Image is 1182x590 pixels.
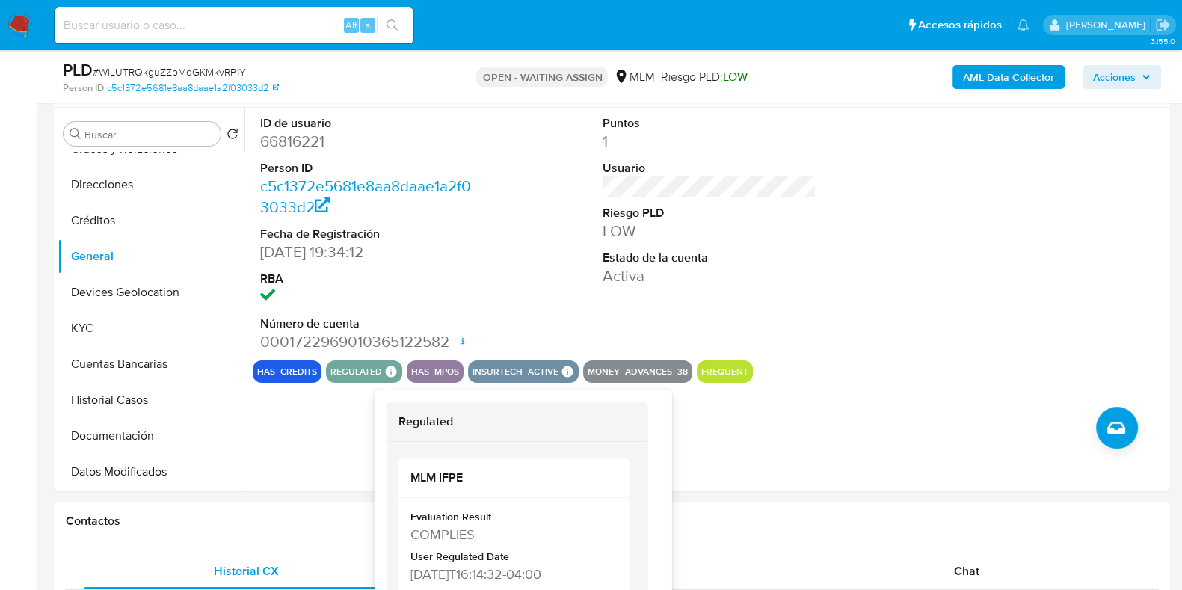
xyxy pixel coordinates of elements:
button: Historial Casos [58,382,244,418]
dd: 1 [603,131,816,152]
button: has_mpos [411,369,459,375]
a: Notificaciones [1017,19,1029,31]
button: Créditos [58,203,244,239]
button: has_credits [257,369,317,375]
span: Accesos rápidos [918,17,1002,33]
dt: Person ID [260,160,474,176]
button: Direcciones [58,167,244,203]
dt: ID de usuario [260,115,474,132]
p: carlos.soto@mercadolibre.com.mx [1065,18,1150,32]
div: MLM [614,69,654,85]
button: Volver al orden por defecto [227,128,238,144]
button: frequent [701,369,748,375]
b: PLD [63,58,93,82]
dd: 66816221 [260,131,474,152]
a: c5c1372e5681e8aa8daae1a2f03033d2 [107,82,279,95]
dt: Usuario [603,160,816,176]
span: Alt [345,18,357,32]
button: General [58,239,244,274]
dt: Puntos [603,115,816,132]
button: search-icon [377,15,407,36]
dd: Activa [603,265,816,286]
button: insurtech_active [473,369,558,375]
span: # WiLUTRQkguZZpMoGKMkvRP1Y [93,64,246,79]
h1: Contactos [66,514,1158,529]
button: Documentación [58,418,244,454]
button: regulated [330,369,382,375]
button: AML Data Collector [952,65,1065,89]
h2: Regulated [398,414,636,429]
span: s [366,18,370,32]
dt: Número de cuenta [260,316,474,332]
b: AML Data Collector [963,65,1054,89]
a: Salir [1155,17,1171,33]
div: Evaluation Result [410,510,615,525]
input: Buscar usuario o caso... [55,16,413,35]
div: COMPLIES [410,525,615,544]
dd: [DATE] 19:34:12 [260,242,474,262]
span: LOW [722,68,747,85]
b: Person ID [63,82,104,95]
dd: 0001722969010365122582 [260,331,474,352]
h2: MLM IFPE [410,470,618,485]
input: Buscar [84,128,215,141]
dd: LOW [603,221,816,242]
span: Historial CX [214,562,279,580]
span: Riesgo PLD: [660,69,747,85]
button: Cuentas Bancarias [58,346,244,382]
button: KYC [58,310,244,346]
span: Acciones [1093,65,1136,89]
span: 3.155.0 [1150,35,1175,47]
a: c5c1372e5681e8aa8daae1a2f03033d2 [260,175,471,218]
button: money_advances_38 [588,369,688,375]
p: OPEN - WAITING ASSIGN [476,67,608,87]
dt: Fecha de Registración [260,226,474,242]
span: Chat [954,562,979,580]
dt: Estado de la cuenta [603,250,816,266]
dt: Riesgo PLD [603,205,816,221]
div: User Regulated Date [410,550,615,565]
button: Datos Modificados [58,454,244,490]
dt: RBA [260,271,474,287]
button: Acciones [1083,65,1161,89]
button: Devices Geolocation [58,274,244,310]
button: Buscar [70,128,81,140]
div: 2023-11-26T16:14:32-04:00 [410,564,615,583]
